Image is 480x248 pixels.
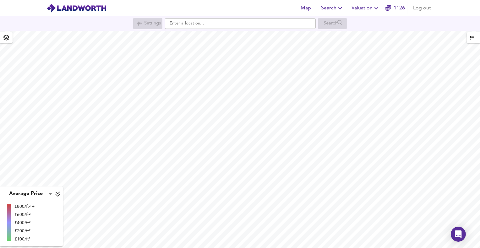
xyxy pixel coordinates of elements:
span: Valuation [352,4,380,13]
div: Average Price [6,189,54,199]
button: Map [296,2,316,14]
span: Map [298,4,314,13]
button: 1126 [385,2,405,14]
button: Search [319,2,346,14]
button: Valuation [349,2,383,14]
div: £600/ft² [14,212,35,218]
div: Open Intercom Messenger [451,227,466,242]
div: £200/ft² [14,228,35,234]
div: £100/ft² [14,236,35,242]
div: Search for a location first or explore the map [133,18,162,29]
span: Log out [413,4,431,13]
button: Log out [411,2,434,14]
img: logo [46,3,106,13]
span: Search [321,4,344,13]
div: £800/ft² + [14,203,35,210]
input: Enter a location... [165,18,316,29]
div: Search for a location first or explore the map [318,18,347,29]
a: 1126 [385,4,405,13]
div: £400/ft² [14,220,35,226]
